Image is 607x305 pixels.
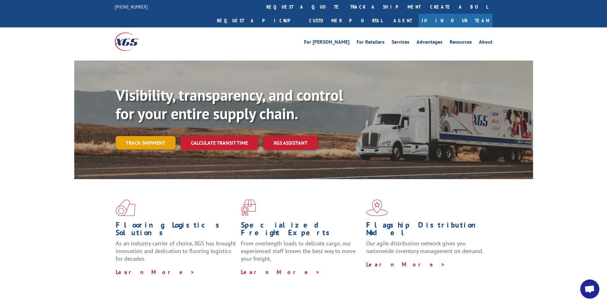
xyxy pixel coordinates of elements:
a: Advantages [416,40,443,47]
h1: Specialized Freight Experts [241,221,361,240]
p: From overlength loads to delicate cargo, our experienced staff knows the best way to move your fr... [241,240,361,268]
span: Our agile distribution network gives you nationwide inventory management on demand. [366,240,483,255]
a: XGS ASSISTANT [263,136,318,150]
a: For [PERSON_NAME] [304,40,350,47]
div: Open chat [580,280,599,299]
a: Learn More > [366,261,445,268]
a: [PHONE_NUMBER] [115,4,148,10]
a: Services [392,40,409,47]
h1: Flagship Distribution Model [366,221,487,240]
a: Track shipment [116,136,176,149]
a: Agent [387,14,418,27]
b: Visibility, transparency, and control for your entire supply chain. [116,85,343,123]
a: Customer Portal [304,14,387,27]
img: xgs-icon-flagship-distribution-model-red [366,200,388,216]
img: xgs-icon-total-supply-chain-intelligence-red [116,200,135,216]
a: Join Our Team [418,14,493,27]
a: Learn More > [241,268,320,276]
a: Resources [450,40,472,47]
a: Calculate transit time [181,136,258,150]
h1: Flooring Logistics Solutions [116,221,236,240]
a: About [479,40,493,47]
img: xgs-icon-focused-on-flooring-red [241,200,256,216]
a: Request a pickup [212,14,304,27]
span: As an industry carrier of choice, XGS has brought innovation and dedication to flooring logistics... [116,240,236,262]
a: Learn More > [116,268,195,276]
a: For Retailers [357,40,385,47]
